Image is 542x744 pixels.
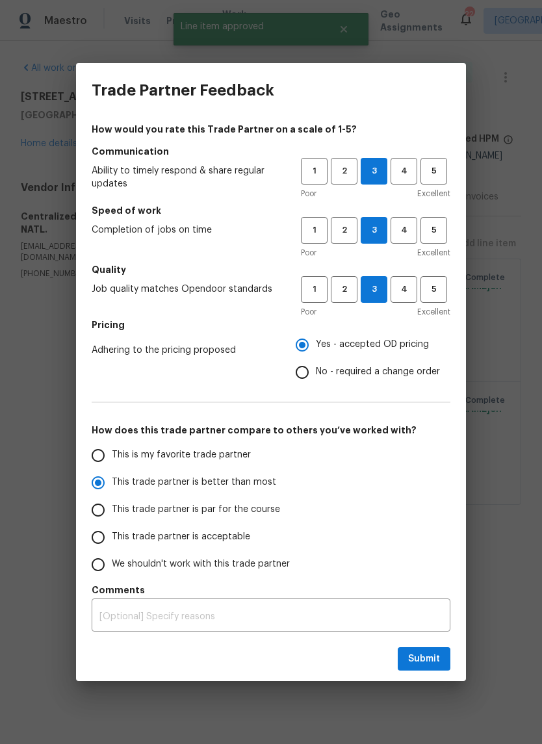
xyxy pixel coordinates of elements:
button: 1 [301,158,328,185]
span: 1 [302,164,326,179]
button: 1 [301,276,328,303]
span: 1 [302,282,326,297]
span: 5 [422,223,446,238]
button: 4 [391,158,417,185]
span: Job quality matches Opendoor standards [92,283,280,296]
button: 2 [331,276,357,303]
span: Poor [301,187,316,200]
span: Ability to timely respond & share regular updates [92,164,280,190]
h5: Comments [92,584,450,596]
span: 2 [332,282,356,297]
button: 5 [420,217,447,244]
span: 4 [392,164,416,179]
span: We shouldn't work with this trade partner [112,558,290,571]
span: No - required a change order [316,365,440,379]
span: 2 [332,223,356,238]
span: Completion of jobs on time [92,224,280,237]
span: Yes - accepted OD pricing [316,338,429,352]
button: 2 [331,158,357,185]
button: 3 [361,217,387,244]
span: Submit [408,651,440,667]
div: Pricing [296,331,450,386]
h5: Speed of work [92,204,450,217]
span: Adhering to the pricing proposed [92,344,275,357]
span: Excellent [417,187,450,200]
button: Submit [398,647,450,671]
button: 1 [301,217,328,244]
span: 3 [361,164,387,179]
span: Excellent [417,246,450,259]
h5: Quality [92,263,450,276]
button: 4 [391,217,417,244]
button: 4 [391,276,417,303]
button: 5 [420,158,447,185]
span: 4 [392,282,416,297]
button: 5 [420,276,447,303]
span: 5 [422,164,446,179]
button: 2 [331,217,357,244]
span: 4 [392,223,416,238]
span: 3 [361,223,387,238]
span: Poor [301,246,316,259]
span: Poor [301,305,316,318]
h3: Trade Partner Feedback [92,81,274,99]
span: This trade partner is better than most [112,476,276,489]
span: 2 [332,164,356,179]
h5: Pricing [92,318,450,331]
button: 3 [361,158,387,185]
h5: Communication [92,145,450,158]
span: This trade partner is par for the course [112,503,280,517]
span: This trade partner is acceptable [112,530,250,544]
div: How does this trade partner compare to others you’ve worked with? [92,442,450,578]
span: 1 [302,223,326,238]
span: This is my favorite trade partner [112,448,251,462]
span: 5 [422,282,446,297]
span: 3 [361,282,387,297]
h4: How would you rate this Trade Partner on a scale of 1-5? [92,123,450,136]
button: 3 [361,276,387,303]
span: Excellent [417,305,450,318]
h5: How does this trade partner compare to others you’ve worked with? [92,424,450,437]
